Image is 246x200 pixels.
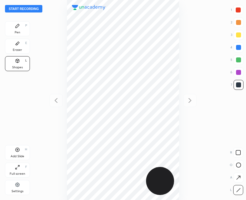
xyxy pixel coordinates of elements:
[11,155,24,158] div: Add Slide
[230,42,244,52] div: 4
[230,173,244,183] div: A
[25,24,27,27] div: P
[230,148,243,158] div: R
[12,190,23,193] div: Settings
[10,172,25,175] div: Full screen
[72,5,106,10] img: logo.38c385cc.svg
[231,17,244,27] div: 2
[230,55,244,65] div: 5
[230,160,244,170] div: O
[12,66,23,69] div: Shapes
[231,5,243,15] div: 1
[231,80,244,90] div: 7
[15,31,20,34] div: Pen
[231,30,244,40] div: 3
[13,48,22,51] div: Eraser
[25,59,27,62] div: L
[25,41,27,45] div: E
[25,165,27,168] div: F
[230,185,243,195] div: L
[5,5,42,12] button: Start recording
[25,148,27,151] div: H
[230,67,244,77] div: 6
